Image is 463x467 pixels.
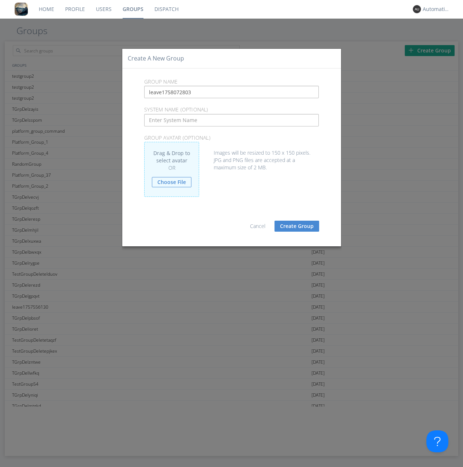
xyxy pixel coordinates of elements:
button: Create Group [275,221,319,232]
input: Enter Group Name [144,86,319,98]
img: 8ff700cf5bab4eb8a436322861af2272 [15,3,28,16]
p: System Name (optional) [139,106,324,114]
h4: Create a New Group [128,54,184,63]
div: Images will be resized to 150 x 150 pixels. JPG and PNG files are accepted at a maximum size of 2... [144,142,319,171]
div: Automation+0004 [423,5,450,13]
img: 373638.png [413,5,421,13]
a: Cancel [250,223,265,229]
a: Choose File [152,177,191,187]
p: Group Name [139,78,324,86]
div: OR [152,164,191,172]
input: Enter System Name [144,114,319,126]
p: Group Avatar (optional) [139,134,324,142]
div: Drag & Drop to select avatar [144,142,199,197]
